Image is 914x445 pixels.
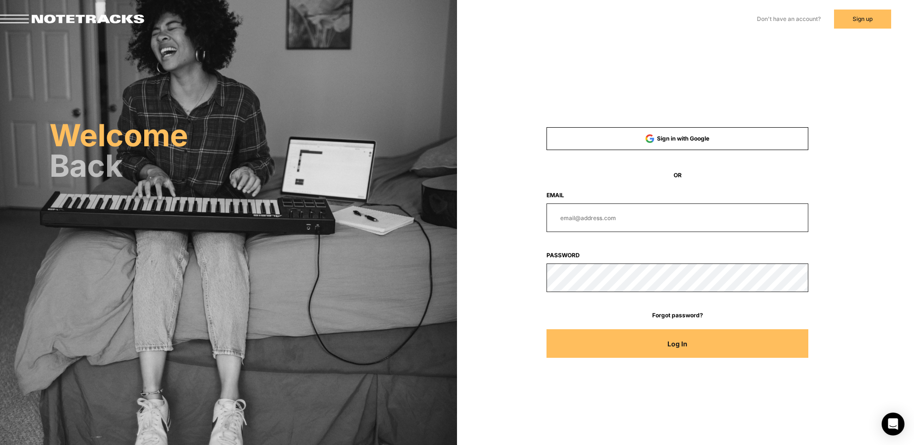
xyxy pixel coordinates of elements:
[546,251,809,260] label: Password
[546,203,809,232] input: email@address.com
[834,10,891,29] button: Sign up
[546,329,809,358] button: Log In
[546,171,809,180] span: OR
[757,15,821,23] label: Don't have an account?
[546,127,809,150] button: Sign in with Google
[50,152,457,179] h2: Back
[546,191,809,200] label: Email
[657,135,709,142] span: Sign in with Google
[50,122,457,149] h2: Welcome
[882,413,904,435] div: Open Intercom Messenger
[546,311,809,320] a: Forgot password?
